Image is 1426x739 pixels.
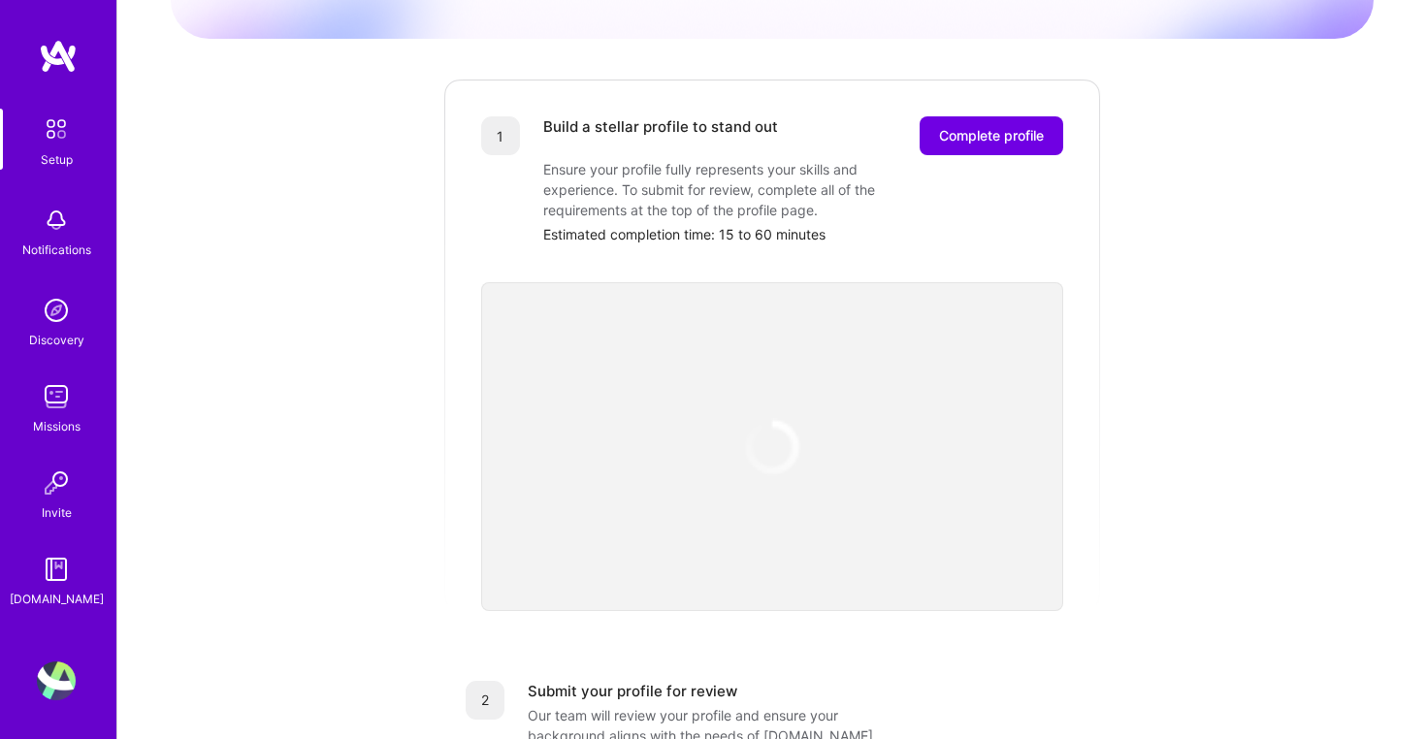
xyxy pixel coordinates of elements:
img: teamwork [37,377,76,416]
div: Notifications [22,240,91,260]
button: Complete profile [920,116,1063,155]
div: [DOMAIN_NAME] [10,589,104,609]
div: Build a stellar profile to stand out [543,116,778,155]
img: User Avatar [37,661,76,700]
img: guide book [37,550,76,589]
div: Missions [33,416,81,436]
a: User Avatar [32,661,81,700]
img: logo [39,39,78,74]
div: Submit your profile for review [528,681,737,701]
img: setup [36,109,77,149]
div: Setup [41,149,73,170]
div: Discovery [29,330,84,350]
div: Ensure your profile fully represents your skills and experience. To submit for review, complete a... [543,159,931,220]
iframe: video [481,282,1063,611]
div: 2 [466,681,504,720]
div: 1 [481,116,520,155]
div: Invite [42,502,72,523]
img: Invite [37,464,76,502]
img: bell [37,201,76,240]
img: loading [731,406,813,488]
span: Complete profile [939,126,1044,145]
img: discovery [37,291,76,330]
div: Estimated completion time: 15 to 60 minutes [543,224,1063,244]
